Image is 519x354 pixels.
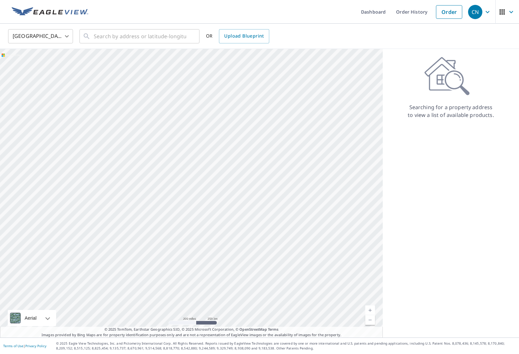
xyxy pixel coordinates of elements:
[365,315,375,325] a: Current Level 5, Zoom Out
[407,103,494,119] p: Searching for a property address to view a list of available products.
[25,344,46,348] a: Privacy Policy
[268,327,279,332] a: Terms
[8,27,73,45] div: [GEOGRAPHIC_DATA]
[3,344,23,348] a: Terms of Use
[219,29,269,43] a: Upload Blueprint
[104,327,279,332] span: © 2025 TomTom, Earthstar Geographics SIO, © 2025 Microsoft Corporation, ©
[365,305,375,315] a: Current Level 5, Zoom In
[206,29,269,43] div: OR
[239,327,267,332] a: OpenStreetMap
[436,5,462,19] a: Order
[12,7,88,17] img: EV Logo
[23,310,39,326] div: Aerial
[224,32,264,40] span: Upload Blueprint
[3,344,46,348] p: |
[94,27,186,45] input: Search by address or latitude-longitude
[468,5,482,19] div: CN
[56,341,516,351] p: © 2025 Eagle View Technologies, Inc. and Pictometry International Corp. All Rights Reserved. Repo...
[8,310,56,326] div: Aerial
